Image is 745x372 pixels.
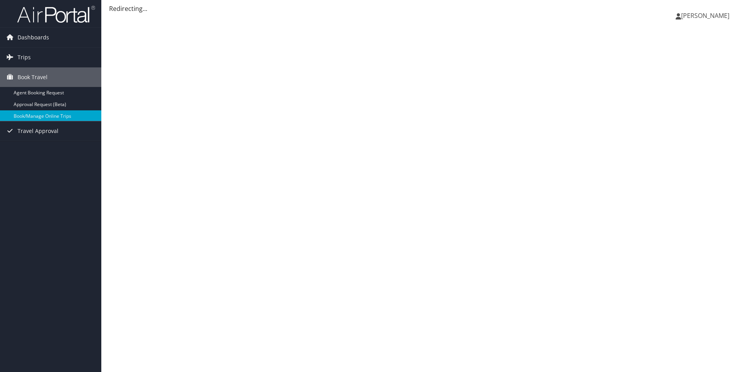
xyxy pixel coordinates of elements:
[676,4,737,27] a: [PERSON_NAME]
[17,5,95,23] img: airportal-logo.png
[681,11,729,20] span: [PERSON_NAME]
[18,121,58,141] span: Travel Approval
[109,4,737,13] div: Redirecting...
[18,48,31,67] span: Trips
[18,28,49,47] span: Dashboards
[18,67,48,87] span: Book Travel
